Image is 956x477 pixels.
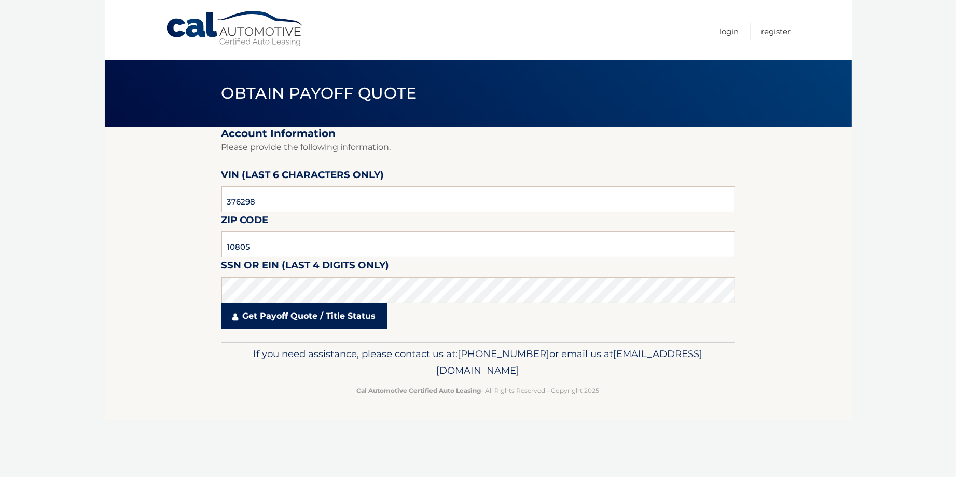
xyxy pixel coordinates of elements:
a: Get Payoff Quote / Title Status [221,303,387,329]
strong: Cal Automotive Certified Auto Leasing [357,387,481,394]
a: Cal Automotive [165,10,306,47]
p: - All Rights Reserved - Copyright 2025 [228,385,728,396]
label: VIN (last 6 characters only) [221,167,384,186]
label: Zip Code [221,212,269,231]
a: Register [761,23,791,40]
span: Obtain Payoff Quote [221,84,417,103]
h2: Account Information [221,127,735,140]
p: Please provide the following information. [221,140,735,155]
label: SSN or EIN (last 4 digits only) [221,257,390,277]
a: Login [720,23,739,40]
p: If you need assistance, please contact us at: or email us at [228,346,728,379]
span: [PHONE_NUMBER] [458,348,550,360]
